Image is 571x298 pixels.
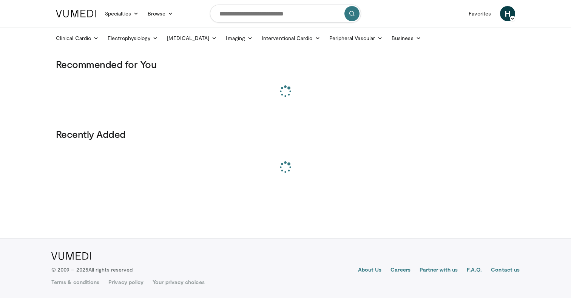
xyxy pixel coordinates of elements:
a: Electrophysiology [103,31,162,46]
a: Contact us [491,266,520,275]
a: Browse [143,6,178,21]
a: Your privacy choices [153,278,204,286]
a: Specialties [100,6,143,21]
h3: Recently Added [56,128,515,140]
a: H [500,6,515,21]
a: Favorites [464,6,495,21]
h3: Recommended for You [56,58,515,70]
span: All rights reserved [88,266,133,273]
a: Peripheral Vascular [325,31,387,46]
img: VuMedi Logo [56,10,96,17]
input: Search topics, interventions [210,5,361,23]
a: Interventional Cardio [257,31,325,46]
a: Business [387,31,426,46]
a: [MEDICAL_DATA] [162,31,221,46]
a: Clinical Cardio [51,31,103,46]
a: Imaging [221,31,257,46]
a: Partner with us [420,266,458,275]
a: Terms & conditions [51,278,99,286]
a: About Us [358,266,382,275]
p: © 2009 – 2025 [51,266,133,273]
a: F.A.Q. [467,266,482,275]
a: Privacy policy [108,278,144,286]
img: VuMedi Logo [51,252,91,260]
a: Careers [390,266,411,275]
